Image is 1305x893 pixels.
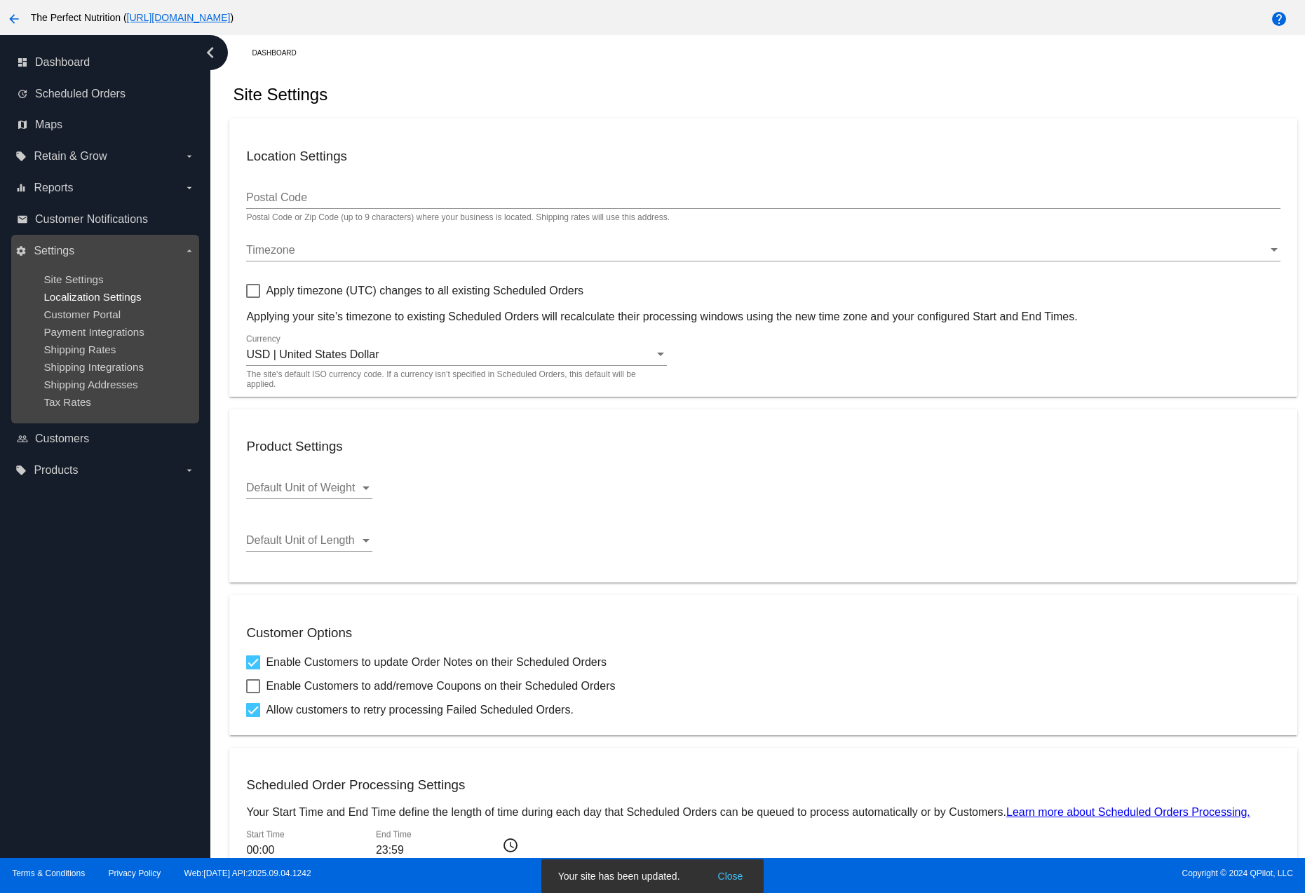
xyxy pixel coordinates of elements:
span: Default Unit of Weight [246,482,355,493]
mat-icon: access_time [502,836,519,853]
mat-select: Default Unit of Weight [246,482,372,494]
mat-hint: The site's default ISO currency code. If a currency isn’t specified in Scheduled Orders, this def... [246,370,658,389]
i: arrow_drop_down [184,151,195,162]
h3: Scheduled Order Processing Settings [246,777,1280,793]
span: Dashboard [35,56,90,69]
p: Your Start Time and End Time define the length of time during each day that Scheduled Orders can ... [246,806,1280,819]
i: email [17,214,28,225]
a: email Customer Notifications [17,208,195,231]
i: people_outline [17,433,28,444]
i: arrow_drop_down [184,182,195,193]
span: Reports [34,182,73,194]
span: Copyright © 2024 QPilot, LLC [665,868,1293,878]
span: Products [34,464,78,477]
h2: Site Settings [233,85,327,104]
a: Tax Rates [43,396,91,408]
h3: Location Settings [246,149,1280,164]
i: arrow_drop_down [184,245,195,257]
i: settings [15,245,27,257]
span: Default Unit of Length [246,534,355,546]
span: Apply timezone (UTC) changes to all existing Scheduled Orders [266,282,583,299]
a: people_outline Customers [17,428,195,450]
a: Terms & Conditions [12,868,85,878]
span: Timezone [246,244,295,256]
button: Close [714,869,748,883]
a: Dashboard [252,42,309,64]
i: chevron_left [199,41,222,64]
mat-icon: help [1271,11,1287,27]
simple-snack-bar: Your site has been updated. [558,869,748,883]
a: Privacy Policy [109,868,161,878]
h3: Product Settings [246,439,1280,454]
i: map [17,119,28,130]
a: Shipping Rates [43,343,116,355]
a: Customer Portal [43,308,121,320]
a: [URL][DOMAIN_NAME] [127,12,231,23]
i: local_offer [15,465,27,476]
a: Web:[DATE] API:2025.09.04.1242 [184,868,311,878]
mat-select: Default Unit of Length [246,534,372,547]
div: Postal Code or Zip Code (up to 9 characters) where your business is located. Shipping rates will ... [246,213,670,223]
i: local_offer [15,151,27,162]
a: map Maps [17,114,195,136]
a: update Scheduled Orders [17,83,195,105]
span: Settings [34,245,74,257]
a: dashboard Dashboard [17,51,195,74]
span: The Perfect Nutrition ( ) [31,12,234,23]
p: Applying your site’s timezone to existing Scheduled Orders will recalculate their processing wind... [246,311,1280,323]
span: Customers [35,432,89,445]
span: Enable Customers to add/remove Coupons on their Scheduled Orders [266,678,615,695]
i: dashboard [17,57,28,68]
a: Shipping Addresses [43,379,137,390]
span: Enable Customers to update Order Notes on their Scheduled Orders [266,654,607,671]
a: Shipping Integrations [43,361,144,373]
span: USD | United States Dollar [246,348,379,360]
i: arrow_drop_down [184,465,195,476]
a: Learn more about Scheduled Orders Processing. [1006,806,1250,818]
mat-select: Timezone [246,244,1280,257]
i: update [17,88,28,100]
span: Allow customers to retry processing Failed Scheduled Orders. [266,702,573,718]
span: Customer Notifications [35,213,148,226]
span: Retain & Grow [34,150,107,163]
input: Start Time [246,844,372,857]
a: Payment Integrations [43,326,144,338]
input: Postal Code [246,191,1280,204]
i: equalizer [15,182,27,193]
h3: Customer Options [246,625,1280,641]
a: Site Settings [43,273,103,285]
input: End Time [376,844,502,857]
mat-select: Currency [246,348,667,361]
span: Scheduled Orders [35,88,126,100]
mat-icon: arrow_back [6,11,22,27]
span: Maps [35,118,62,131]
a: Localization Settings [43,291,141,303]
